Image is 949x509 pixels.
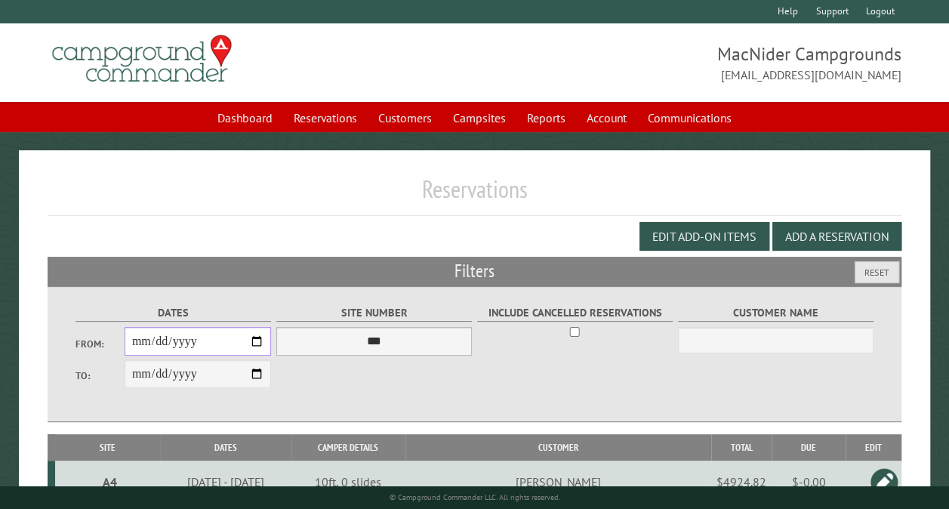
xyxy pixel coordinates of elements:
label: Dates [75,304,271,322]
div: [DATE] - [DATE] [162,474,288,489]
label: To: [75,369,125,383]
th: Due [772,434,846,461]
a: Campsites [444,103,515,132]
th: Customer [405,434,711,461]
button: Add a Reservation [772,222,901,251]
th: Site [55,434,160,461]
td: [PERSON_NAME] [405,461,711,503]
a: Account [578,103,636,132]
td: $-0.00 [772,461,846,503]
td: 10ft, 0 slides [291,461,405,503]
a: Customers [369,103,441,132]
label: Include Cancelled Reservations [477,304,673,322]
th: Edit [846,434,901,461]
td: $4924.82 [711,461,772,503]
th: Total [711,434,772,461]
label: Site Number [276,304,472,322]
a: Reservations [285,103,366,132]
a: Dashboard [208,103,282,132]
img: Campground Commander [48,29,236,88]
th: Camper Details [291,434,405,461]
button: Edit Add-on Items [639,222,769,251]
small: © Campground Commander LLC. All rights reserved. [390,492,560,502]
div: A4 [61,474,158,489]
th: Dates [160,434,291,461]
button: Reset [855,261,899,283]
label: From: [75,337,125,351]
a: Communications [639,103,741,132]
a: Reports [518,103,575,132]
h2: Filters [48,257,901,285]
label: Customer Name [678,304,874,322]
h1: Reservations [48,174,901,216]
span: MacNider Campgrounds [EMAIL_ADDRESS][DOMAIN_NAME] [475,42,902,84]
